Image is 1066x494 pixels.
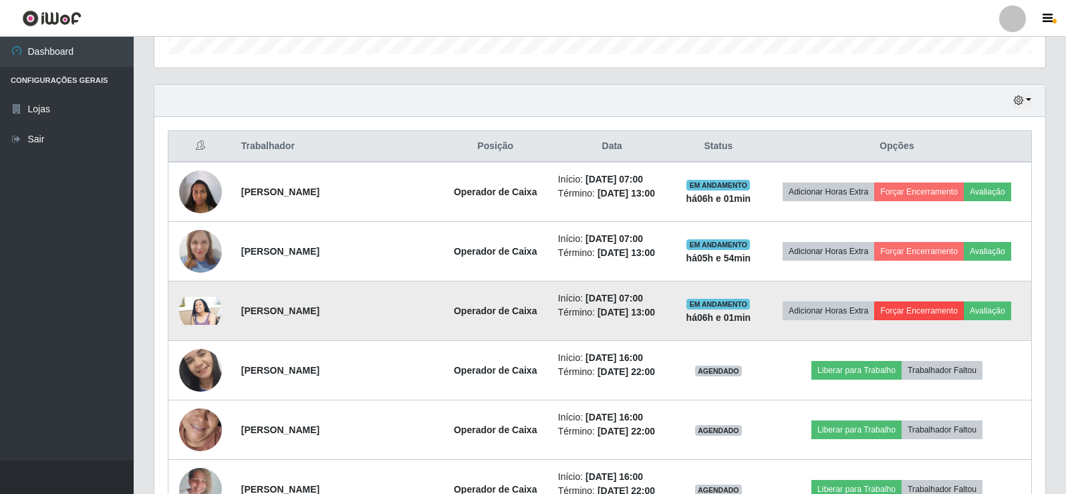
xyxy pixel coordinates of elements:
[454,305,537,316] strong: Operador de Caixa
[585,174,643,184] time: [DATE] 07:00
[558,187,666,201] li: Término:
[558,172,666,187] li: Início:
[179,163,222,220] img: 1664803341239.jpeg
[874,242,964,261] button: Forçar Encerramento
[241,305,319,316] strong: [PERSON_NAME]
[179,323,222,418] img: 1708293038920.jpeg
[558,351,666,365] li: Início:
[454,246,537,257] strong: Operador de Caixa
[585,233,643,244] time: [DATE] 07:00
[558,424,666,439] li: Término:
[585,471,643,482] time: [DATE] 16:00
[783,182,874,201] button: Adicionar Horas Extra
[674,131,763,162] th: Status
[686,312,751,323] strong: há 06 h e 01 min
[454,365,537,376] strong: Operador de Caixa
[233,131,441,162] th: Trabalhador
[241,187,319,197] strong: [PERSON_NAME]
[241,365,319,376] strong: [PERSON_NAME]
[874,182,964,201] button: Forçar Encerramento
[597,366,655,377] time: [DATE] 22:00
[686,253,751,263] strong: há 05 h e 54 min
[811,361,902,380] button: Liberar para Trabalho
[695,366,742,376] span: AGENDADO
[964,182,1011,201] button: Avaliação
[964,301,1011,320] button: Avaliação
[558,410,666,424] li: Início:
[179,297,222,326] img: 1737978086826.jpeg
[241,246,319,257] strong: [PERSON_NAME]
[179,223,222,280] img: 1737673472908.jpeg
[558,232,666,246] li: Início:
[597,188,655,199] time: [DATE] 13:00
[597,307,655,318] time: [DATE] 13:00
[597,426,655,437] time: [DATE] 22:00
[550,131,674,162] th: Data
[874,301,964,320] button: Forçar Encerramento
[686,239,750,250] span: EM ANDAMENTO
[22,10,82,27] img: CoreUI Logo
[902,361,982,380] button: Trabalhador Faltou
[686,193,751,204] strong: há 06 h e 01 min
[454,424,537,435] strong: Operador de Caixa
[558,365,666,379] li: Término:
[695,425,742,436] span: AGENDADO
[964,242,1011,261] button: Avaliação
[585,412,643,422] time: [DATE] 16:00
[902,420,982,439] button: Trabalhador Faltou
[241,424,319,435] strong: [PERSON_NAME]
[597,247,655,258] time: [DATE] 13:00
[558,305,666,320] li: Término:
[558,470,666,484] li: Início:
[441,131,550,162] th: Posição
[454,187,537,197] strong: Operador de Caixa
[558,291,666,305] li: Início:
[811,420,902,439] button: Liberar para Trabalho
[783,301,874,320] button: Adicionar Horas Extra
[558,246,666,260] li: Término:
[783,242,874,261] button: Adicionar Horas Extra
[179,384,222,477] img: 1730402959041.jpeg
[763,131,1031,162] th: Opções
[686,299,750,310] span: EM ANDAMENTO
[585,293,643,303] time: [DATE] 07:00
[686,180,750,191] span: EM ANDAMENTO
[585,352,643,363] time: [DATE] 16:00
